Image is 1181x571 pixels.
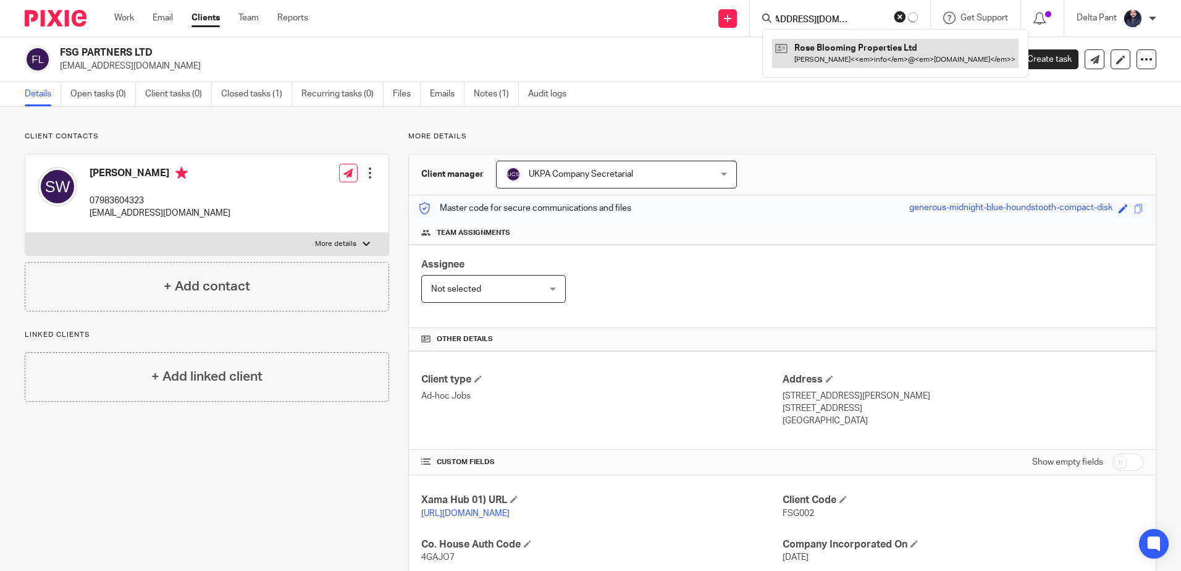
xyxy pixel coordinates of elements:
[783,538,1143,551] h4: Company Incorporated On
[783,553,809,562] span: [DATE]
[421,260,464,269] span: Assignee
[60,46,802,59] h2: FSG PARTNERS LTD
[506,167,521,182] img: svg%3E
[25,132,389,142] p: Client contacts
[421,457,782,467] h4: CUSTOM FIELDS
[90,207,230,219] p: [EMAIL_ADDRESS][DOMAIN_NAME]
[277,12,308,24] a: Reports
[418,202,631,214] p: Master code for secure communications and files
[783,373,1143,386] h4: Address
[301,82,384,106] a: Recurring tasks (0)
[894,11,906,23] button: Clear
[1077,12,1117,24] p: Delta Pant
[153,12,173,24] a: Email
[421,553,455,562] span: 4GAJO7
[175,167,188,179] i: Primary
[783,509,814,518] span: FSG002
[25,46,51,72] img: svg%3E
[421,538,782,551] h4: Co. House Auth Code
[908,12,918,22] svg: Results are loading
[1123,9,1143,28] img: dipesh-min.jpg
[25,10,86,27] img: Pixie
[783,415,1143,427] p: [GEOGRAPHIC_DATA]
[421,390,782,402] p: Ad-hoc Jobs
[25,82,61,106] a: Details
[151,367,263,386] h4: + Add linked client
[474,82,519,106] a: Notes (1)
[909,201,1112,216] div: generous-midnight-blue-houndstooth-compact-disk
[315,239,356,249] p: More details
[437,334,493,344] span: Other details
[783,494,1143,507] h4: Client Code
[145,82,212,106] a: Client tasks (0)
[437,228,510,238] span: Team assignments
[90,167,230,182] h4: [PERSON_NAME]
[421,373,782,386] h4: Client type
[164,277,250,296] h4: + Add contact
[25,330,389,340] p: Linked clients
[430,82,464,106] a: Emails
[783,390,1143,402] p: [STREET_ADDRESS][PERSON_NAME]
[960,14,1008,22] span: Get Support
[421,494,782,507] h4: Xama Hub 01) URL
[238,12,259,24] a: Team
[408,132,1156,142] p: More details
[421,168,484,180] h3: Client manager
[529,170,633,179] span: UKPA Company Secretarial
[221,82,292,106] a: Closed tasks (1)
[783,402,1143,415] p: [STREET_ADDRESS]
[421,509,510,518] a: [URL][DOMAIN_NAME]
[90,195,230,207] p: 07983604323
[60,60,988,72] p: [EMAIL_ADDRESS][DOMAIN_NAME]
[775,15,886,26] input: Search
[1032,456,1103,468] label: Show empty fields
[38,167,77,206] img: svg%3E
[191,12,220,24] a: Clients
[70,82,136,106] a: Open tasks (0)
[431,285,481,294] span: Not selected
[114,12,134,24] a: Work
[528,82,576,106] a: Audit logs
[393,82,421,106] a: Files
[1007,49,1078,69] a: Create task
